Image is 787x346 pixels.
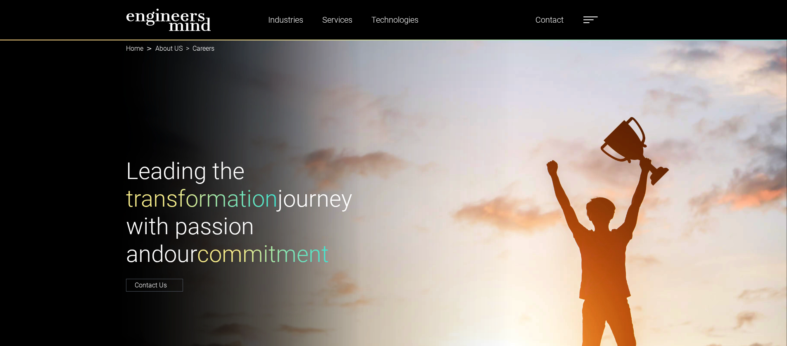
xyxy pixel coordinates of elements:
a: Technologies [368,10,422,29]
a: Services [319,10,356,29]
span: commitment [197,240,329,268]
a: Industries [265,10,307,29]
a: About US [155,45,183,52]
li: Careers [183,44,214,54]
h1: Leading the journey with passion and our [126,158,389,268]
span: transformation [126,185,278,212]
img: logo [126,8,211,31]
a: Contact [532,10,567,29]
nav: breadcrumb [126,40,661,58]
a: Home [126,45,143,52]
a: Contact Us [126,279,183,292]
